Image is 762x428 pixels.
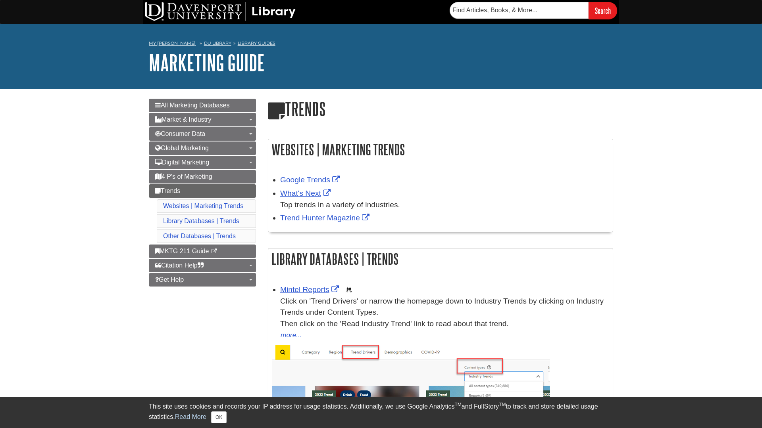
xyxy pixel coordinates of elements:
a: Link opens in new window [280,189,333,197]
span: Trends [155,187,180,194]
nav: breadcrumb [149,38,613,51]
span: 4 P's of Marketing [155,173,212,180]
a: DU Library [204,40,231,46]
div: Click on 'Trend Drivers' or narrow the homepage down to Industry Trends by clicking on Industry T... [280,296,609,330]
a: Consumer Data [149,127,256,141]
a: Library Databases | Trends [163,218,239,224]
span: MKTG 211 Guide [155,248,209,254]
button: more... [280,330,302,341]
sup: TM [499,402,506,407]
a: All Marketing Databases [149,99,256,112]
a: Read More [175,413,206,420]
a: Digital Marketing [149,156,256,169]
span: Consumer Data [155,130,205,137]
a: My [PERSON_NAME] [149,40,196,47]
span: Digital Marketing [155,159,209,166]
a: 4 P's of Marketing [149,170,256,183]
a: Marketing Guide [149,50,265,75]
h2: Library Databases | Trends [268,248,613,269]
a: MKTG 211 Guide [149,245,256,258]
a: Get Help [149,273,256,287]
img: DU Library [145,2,296,21]
div: Guide Page Menu [149,99,256,287]
form: Searches DU Library's articles, books, and more [450,2,617,19]
a: Link opens in new window [280,214,371,222]
span: Market & Industry [155,116,211,123]
span: Get Help [155,276,184,283]
a: Trends [149,184,256,198]
input: Find Articles, Books, & More... [450,2,589,19]
a: Websites | Marketing Trends [163,203,243,209]
div: This site uses cookies and records your IP address for usage statistics. Additionally, we use Goo... [149,402,613,423]
input: Search [589,2,617,19]
a: Citation Help [149,259,256,272]
i: This link opens in a new window [211,249,217,254]
a: Global Marketing [149,141,256,155]
span: Citation Help [155,262,204,269]
a: Link opens in new window [280,176,342,184]
button: Close [211,411,227,423]
a: Market & Industry [149,113,256,126]
sup: TM [454,402,461,407]
img: Demographics [346,287,352,293]
div: Top trends in a variety of industries. [280,199,609,211]
span: Global Marketing [155,145,209,151]
a: Other Databases | Trends [163,233,236,239]
a: Library Guides [238,40,275,46]
a: Link opens in new window [280,285,341,294]
h1: Trends [268,99,613,121]
span: All Marketing Databases [155,102,229,109]
h2: Websites | Marketing Trends [268,139,613,160]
